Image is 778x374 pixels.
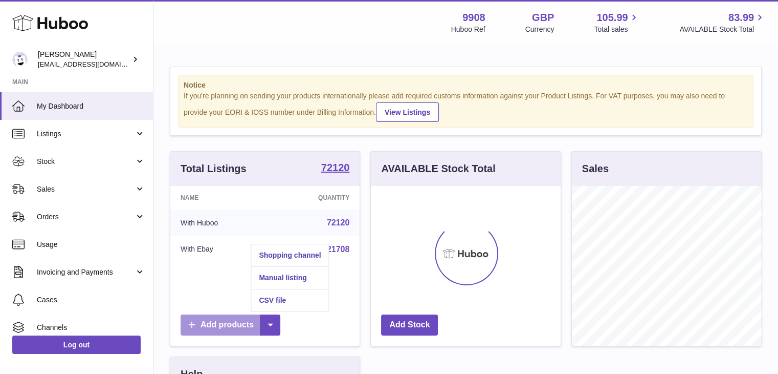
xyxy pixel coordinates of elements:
span: Channels [37,323,145,333]
img: tbcollectables@hotmail.co.uk [12,52,28,67]
h3: Total Listings [181,162,247,176]
span: Orders [37,212,135,222]
span: Cases [37,295,145,305]
a: View Listings [376,102,439,122]
th: Quantity [270,186,360,210]
span: Stock [37,157,135,167]
span: Usage [37,240,145,250]
a: 83.99 AVAILABLE Stock Total [679,11,766,34]
a: 72120 [327,218,350,227]
span: Listings [37,129,135,139]
a: 105.99 Total sales [594,11,639,34]
a: 21708 [327,245,350,254]
div: [PERSON_NAME] [38,50,130,69]
h3: AVAILABLE Stock Total [381,162,495,176]
td: With Huboo [170,210,270,236]
div: If you're planning on sending your products internationally please add required customs informati... [184,91,748,122]
span: Sales [37,184,135,194]
span: Total sales [594,25,639,34]
th: Name [170,186,270,210]
strong: 72120 [321,162,350,173]
span: [EMAIL_ADDRESS][DOMAIN_NAME] [38,60,150,68]
a: Manual listing [251,267,328,289]
strong: GBP [532,11,554,25]
div: Currency [525,25,554,34]
span: My Dashboard [37,101,145,111]
h3: Sales [582,162,609,176]
span: AVAILABLE Stock Total [679,25,766,34]
span: 105.99 [596,11,628,25]
div: Huboo Ref [451,25,485,34]
strong: Notice [184,80,748,90]
a: Add Stock [381,315,438,336]
a: Shopping channel [251,244,328,266]
a: 72120 [321,162,350,175]
a: Log out [12,336,141,354]
a: CSV file [251,289,328,311]
strong: 9908 [462,11,485,25]
td: With Ebay [170,236,270,263]
a: Add products [181,315,280,336]
span: Invoicing and Payments [37,267,135,277]
span: 83.99 [728,11,754,25]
